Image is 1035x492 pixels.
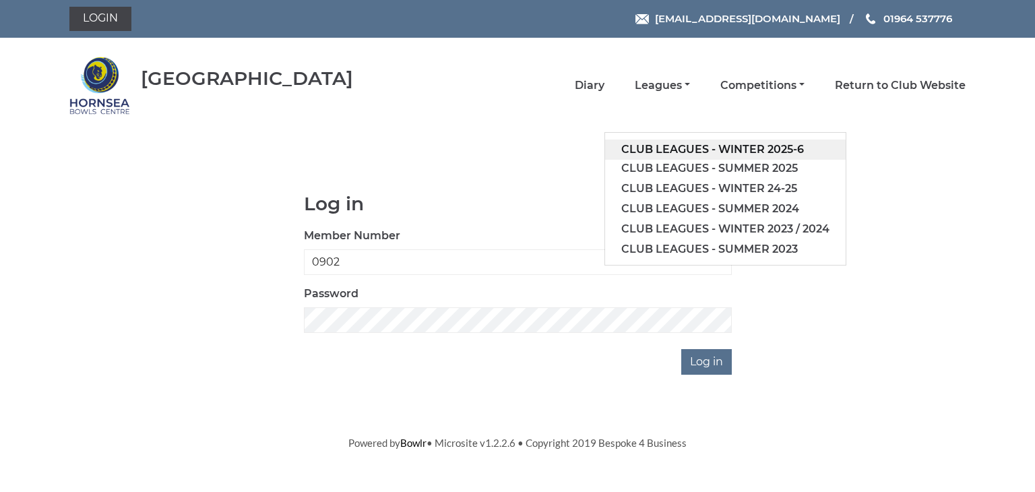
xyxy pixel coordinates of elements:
[304,228,400,244] label: Member Number
[605,140,846,160] a: Club leagues - Winter 2025-6
[720,78,805,93] a: Competitions
[69,55,130,116] img: Hornsea Bowls Centre
[866,13,875,24] img: Phone us
[605,179,846,199] a: Club leagues - Winter 24-25
[635,78,690,93] a: Leagues
[835,78,966,93] a: Return to Club Website
[348,437,687,449] span: Powered by • Microsite v1.2.2.6 • Copyright 2019 Bespoke 4 Business
[304,193,732,214] h1: Log in
[635,14,649,24] img: Email
[69,7,131,31] a: Login
[575,78,604,93] a: Diary
[883,12,952,25] span: 01964 537776
[400,437,427,449] a: Bowlr
[655,12,840,25] span: [EMAIL_ADDRESS][DOMAIN_NAME]
[605,158,846,179] a: Club leagues - Summer 2025
[605,219,846,239] a: Club leagues - Winter 2023 / 2024
[605,199,846,219] a: Club leagues - Summer 2024
[681,349,732,375] input: Log in
[604,132,846,266] ul: Leagues
[141,68,353,89] div: [GEOGRAPHIC_DATA]
[304,286,358,302] label: Password
[605,239,846,259] a: Club leagues - Summer 2023
[864,11,952,26] a: Phone us 01964 537776
[635,11,840,26] a: Email [EMAIL_ADDRESS][DOMAIN_NAME]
